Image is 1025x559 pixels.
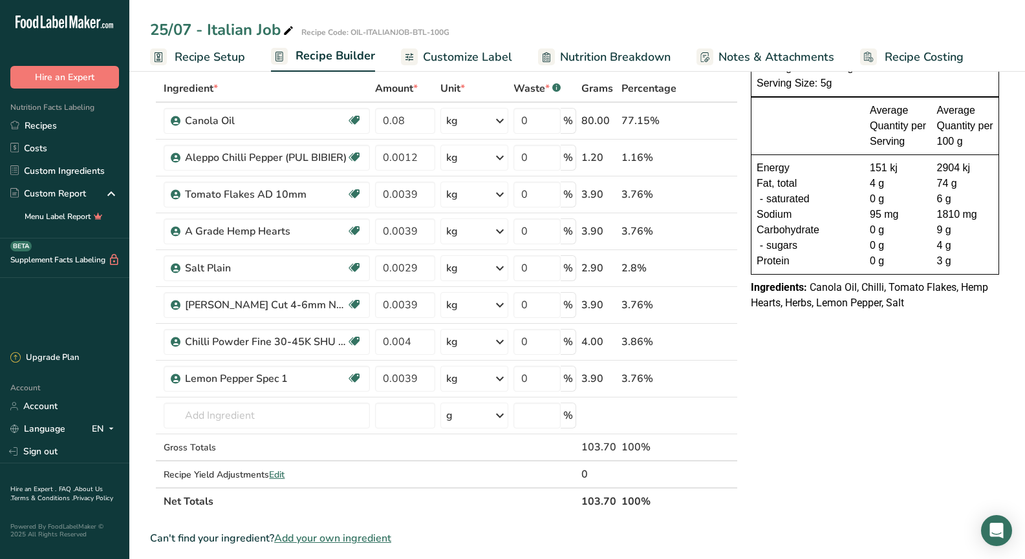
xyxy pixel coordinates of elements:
a: Privacy Policy [73,494,113,503]
div: 3.90 [581,187,616,202]
a: Recipe Setup [150,43,245,72]
div: 0 g [870,222,927,238]
div: A Grade Hemp Hearts [185,224,347,239]
span: Percentage [621,81,676,96]
span: Protein [757,253,790,269]
span: Recipe Setup [175,48,245,66]
div: EN [92,421,119,437]
div: kg [446,150,458,165]
div: 4 g [937,238,994,253]
span: sugars [766,238,797,253]
a: About Us . [10,485,103,503]
span: Unit [440,81,465,96]
a: Recipe Costing [860,43,964,72]
div: kg [446,187,458,202]
div: 3.76% [621,224,676,239]
div: 3.76% [621,297,676,313]
span: Recipe Costing [885,48,964,66]
div: Upgrade Plan [10,352,79,364]
div: Recipe Yield Adjustments [164,468,370,481]
button: Hire an Expert [10,66,119,89]
span: Grams [581,81,613,96]
div: kg [446,297,458,313]
div: 1810 mg [937,207,994,222]
th: 103.70 [579,487,619,514]
div: 74 g [937,176,994,191]
div: 3.90 [581,371,616,386]
div: kg [446,334,458,350]
span: Nutrition Breakdown [560,48,671,66]
span: Canola Oil, Chilli, Tomato Flakes, Hemp Hearts, Herbs, Lemon Pepper, Salt [751,281,988,309]
div: 4 g [870,176,927,191]
div: Canola Oil [185,113,347,129]
div: 151 kj [870,160,927,176]
span: Energy [757,160,790,176]
div: kg [446,224,458,239]
div: 0 g [870,238,927,253]
div: 2.90 [581,260,616,276]
a: Nutrition Breakdown [538,43,671,72]
div: 2.8% [621,260,676,276]
span: Notes & Attachments [718,48,834,66]
div: Custom Report [10,187,86,200]
div: 9 g [937,222,994,238]
div: 80.00 [581,113,616,129]
div: Salt Plain [185,260,347,276]
div: 3.90 [581,224,616,239]
div: 6 g [937,191,994,207]
div: Can't find your ingredient? [150,531,738,546]
span: Recipe Builder [296,47,375,65]
a: Hire an Expert . [10,485,56,494]
div: Serving Size: 5g [757,76,993,91]
div: 100% [621,439,676,455]
div: 1.20 [581,150,616,165]
input: Add Ingredient [164,403,370,428]
div: Lemon Pepper Spec 1 [185,371,347,386]
div: [PERSON_NAME] Cut 4-6mm Natural [185,297,347,313]
div: 3.86% [621,334,676,350]
div: 3 g [937,253,994,269]
div: Tomato Flakes AD 10mm [185,187,347,202]
a: Terms & Conditions . [11,494,73,503]
a: Recipe Builder [271,41,375,72]
div: - [757,238,766,253]
span: Sodium [757,207,792,222]
div: 0 [581,467,616,482]
span: saturated [766,191,810,207]
div: Recipe Code: OIL-ITALIANJOB-BTL-100G [301,26,449,38]
div: kg [446,371,458,386]
a: FAQ . [59,485,74,494]
a: Notes & Attachments [696,43,834,72]
div: Aleppo Chilli Pepper (PUL BIBIER) [185,150,347,165]
div: 3.90 [581,297,616,313]
div: 4.00 [581,334,616,350]
div: 0 g [870,253,927,269]
div: 25/07 - Italian Job [150,18,296,41]
div: BETA [10,241,32,251]
div: 103.70 [581,439,616,455]
div: 3.76% [621,371,676,386]
div: Open Intercom Messenger [981,515,1012,546]
div: kg [446,260,458,276]
span: Customize Label [423,48,512,66]
a: Language [10,417,65,440]
span: Fat, total [757,176,797,191]
span: Add your own ingredient [274,531,391,546]
div: - [757,191,766,207]
div: 77.15% [621,113,676,129]
div: kg [446,113,458,129]
span: Carbohydrate [757,222,819,238]
span: Ingredient [164,81,218,96]
div: Powered By FoodLabelMaker © 2025 All Rights Reserved [10,523,119,538]
div: Gross Totals [164,441,370,454]
div: Average Quantity per 100 g [937,103,994,149]
div: Waste [513,81,561,96]
div: 0 g [870,191,927,207]
a: Customize Label [401,43,512,72]
span: Edit [269,469,285,481]
span: Ingredients: [751,281,807,293]
div: 3.76% [621,187,676,202]
div: Chilli Powder Fine 30-45K SHU (Medium) [185,334,347,350]
div: g [446,408,453,423]
span: Amount [375,81,418,96]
